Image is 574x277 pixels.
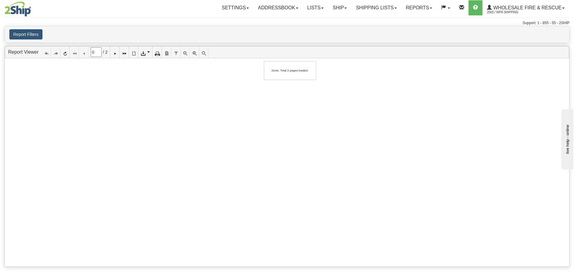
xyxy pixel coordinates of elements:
[217,0,253,15] a: Settings
[351,0,401,15] a: Shipping lists
[487,9,532,15] span: 2565 / WFR Shipping
[267,64,313,77] div: Done. Total 2 pages loaded.
[110,46,120,58] a: Next Page
[138,46,152,58] a: Export
[328,0,351,15] a: Ship
[8,49,39,55] a: Report Viewer
[5,2,31,17] img: logo2565.jpg
[120,46,129,58] a: Last Page
[253,0,303,15] a: Addressbook
[129,46,138,58] a: Toggle Print Preview
[482,0,569,15] a: WHOLESALE FIRE & RESCUE 2565 / WFR Shipping
[152,46,162,58] a: Print
[103,49,104,55] span: /
[9,29,42,39] button: Report Filters
[560,108,573,169] iframe: chat widget
[303,0,328,15] a: Lists
[60,46,70,58] a: Refresh
[105,49,108,55] span: 2
[5,5,56,10] div: live help - online
[401,0,437,15] a: Reports
[5,20,569,26] div: Support: 1 - 855 - 55 - 2SHIP
[492,5,562,10] span: WHOLESALE FIRE & RESCUE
